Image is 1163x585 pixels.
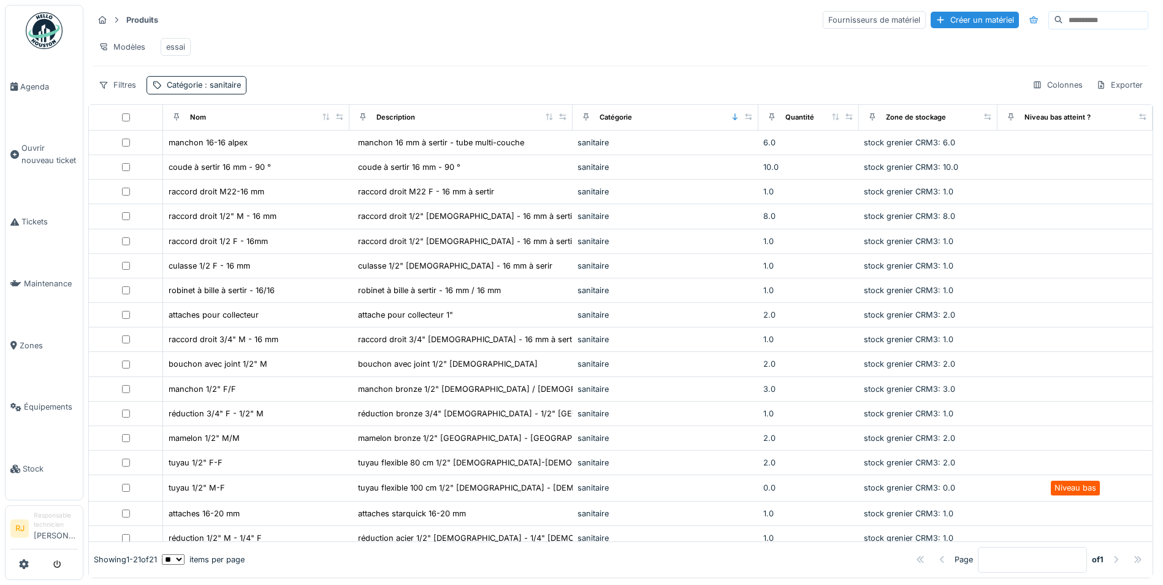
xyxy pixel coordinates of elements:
li: RJ [10,519,29,538]
a: Équipements [6,377,83,438]
div: attaches pour collecteur [169,309,259,321]
div: Créer un matériel [931,12,1019,28]
div: 2.0 [763,358,854,370]
div: raccord droit M22 F - 16 mm à sertir [358,186,494,197]
div: réduction bronze 3/4" [DEMOGRAPHIC_DATA] - 1/2" [GEOGRAPHIC_DATA] [358,408,639,419]
div: sanitaire [578,482,753,494]
div: tuyau 1/2" M-F [169,482,225,494]
div: attaches starquick 16-20 mm [358,508,466,519]
span: Zones [20,340,78,351]
div: Colonnes [1027,76,1088,94]
div: 1.0 [763,186,854,197]
div: réduction 1/2" M - 1/4" F [169,532,262,544]
div: sanitaire [578,186,753,197]
div: réduction acier 1/2" [DEMOGRAPHIC_DATA] - 1/4" [DEMOGRAPHIC_DATA] [358,532,636,544]
div: coude à sertir 16 mm - 90 ° [358,161,460,173]
span: stock grenier CRM3: 1.0 [864,187,953,196]
div: robinet à bille à sertir - 16/16 [169,285,275,296]
img: Badge_color-CXgf-gQk.svg [26,12,63,49]
div: Exporter [1091,76,1148,94]
strong: of 1 [1092,554,1104,565]
div: sanitaire [578,408,753,419]
span: Équipements [24,401,78,413]
div: sanitaire [578,508,753,519]
span: : sanitaire [202,80,241,90]
div: raccord droit 1/2" [DEMOGRAPHIC_DATA] - 16 mm à sertir [358,210,575,222]
div: raccord droit 1/2" [DEMOGRAPHIC_DATA] - 16 mm à sertir [358,235,575,247]
span: Tickets [21,216,78,227]
div: Filtres [93,76,142,94]
a: Agenda [6,56,83,118]
div: attache pour collecteur 1" [358,309,453,321]
div: sanitaire [578,383,753,395]
span: Stock [23,463,78,475]
span: stock grenier CRM3: 2.0 [864,458,955,467]
span: stock grenier CRM3: 2.0 [864,434,955,443]
span: stock grenier CRM3: 1.0 [864,409,953,418]
div: 10.0 [763,161,854,173]
div: raccord droit 1/2 F - 16mm [169,235,268,247]
span: Agenda [20,81,78,93]
div: bouchon avec joint 1/2" [DEMOGRAPHIC_DATA] [358,358,538,370]
div: Showing 1 - 21 of 21 [94,554,157,565]
div: sanitaire [578,334,753,345]
div: raccord droit 3/4" [DEMOGRAPHIC_DATA] - 16 mm à sertir [358,334,577,345]
div: Catégorie [167,79,241,91]
span: stock grenier CRM3: 1.0 [864,335,953,344]
div: sanitaire [578,358,753,370]
div: raccord droit 3/4" M - 16 mm [169,334,278,345]
div: 0.0 [763,482,854,494]
div: tuyau flexible 100 cm 1/2" [DEMOGRAPHIC_DATA] - [DEMOGRAPHIC_DATA] avec ... [358,482,671,494]
div: Fournisseurs de matériel [823,11,926,29]
div: manchon 16 mm à sertir - tube multi-couche [358,137,524,148]
div: sanitaire [578,457,753,468]
strong: Produits [121,14,163,26]
div: Nom [190,112,206,123]
div: 6.0 [763,137,854,148]
div: culasse 1/2" [DEMOGRAPHIC_DATA] - 16 mm à serir [358,260,552,272]
a: Tickets [6,191,83,253]
div: Responsable technicien [34,511,78,530]
span: stock grenier CRM3: 2.0 [864,310,955,319]
div: 2.0 [763,432,854,444]
div: Description [376,112,415,123]
span: stock grenier CRM3: 1.0 [864,237,953,246]
div: Quantité [785,112,814,123]
div: raccord droit M22-16 mm [169,186,264,197]
div: 3.0 [763,383,854,395]
div: réduction 3/4" F - 1/2" M [169,408,264,419]
a: Zones [6,315,83,377]
span: stock grenier CRM3: 0.0 [864,483,955,492]
div: coude à sertir 16 mm - 90 ° [169,161,271,173]
div: 2.0 [763,457,854,468]
div: 1.0 [763,508,854,519]
div: sanitaire [578,309,753,321]
div: sanitaire [578,161,753,173]
div: sanitaire [578,285,753,296]
div: 1.0 [763,532,854,544]
span: stock grenier CRM3: 8.0 [864,212,955,221]
div: 2.0 [763,309,854,321]
div: Zone de stockage [886,112,946,123]
div: manchon 16-16 alpex [169,137,248,148]
div: bouchon avec joint 1/2" M [169,358,267,370]
span: stock grenier CRM3: 1.0 [864,286,953,295]
a: Ouvrir nouveau ticket [6,118,83,191]
div: sanitaire [578,432,753,444]
span: stock grenier CRM3: 10.0 [864,162,958,172]
span: stock grenier CRM3: 1.0 [864,509,953,518]
div: Modèles [93,38,151,56]
div: robinet à bille à sertir - 16 mm / 16 mm [358,285,501,296]
div: 1.0 [763,334,854,345]
div: mamelon bronze 1/2" [GEOGRAPHIC_DATA] - [GEOGRAPHIC_DATA] [358,432,612,444]
div: 1.0 [763,285,854,296]
div: items per page [162,554,245,565]
div: Niveau bas [1054,482,1096,494]
div: culasse 1/2 F - 16 mm [169,260,250,272]
div: 8.0 [763,210,854,222]
span: stock grenier CRM3: 1.0 [864,533,953,543]
div: 1.0 [763,235,854,247]
div: manchon bronze 1/2" [DEMOGRAPHIC_DATA] / [DEMOGRAPHIC_DATA] [358,383,626,395]
div: tuyau flexible 80 cm 1/2" [DEMOGRAPHIC_DATA]-[DEMOGRAPHIC_DATA] avec ... [358,457,663,468]
div: Catégorie [600,112,632,123]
